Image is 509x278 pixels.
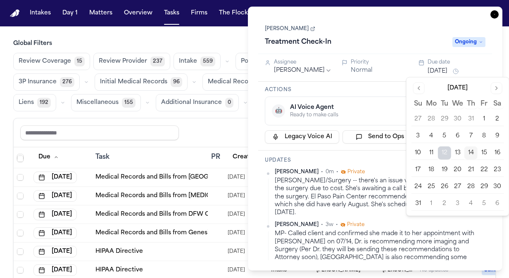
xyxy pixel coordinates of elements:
button: Additional Insurance0 [156,94,239,111]
a: HIPAA Directive [95,266,143,274]
div: [DATE] [447,84,468,92]
div: MP- Called client and confirmed she made it to her appointment with [PERSON_NAME] on 07/14, Dr. i... [275,230,485,278]
span: Intake [179,57,197,66]
span: Liens [19,99,34,107]
button: 22 [478,163,491,177]
button: Intake559 [174,53,221,70]
button: Matters [86,6,116,21]
button: 4 [464,197,478,210]
button: Created [228,150,262,165]
button: 11 [425,146,438,160]
button: [DATE] [33,172,77,183]
button: 30 [491,180,504,193]
span: Select row [17,174,24,181]
a: Medical Records and Bills from [GEOGRAPHIC_DATA][US_STATE] X-Ray [95,173,304,181]
button: The Flock [216,6,251,21]
span: 8/8/2025, 9:36:31 AM [228,227,245,239]
button: 15 [478,146,491,160]
button: Send to Ops [343,130,417,144]
div: PR [211,152,221,162]
button: 12 [438,146,451,160]
span: 7/16/2025, 1:11:28 PM [228,246,245,257]
button: [DATE] [33,264,77,276]
span: 0 [225,98,233,108]
span: 8/8/2025, 9:36:15 AM [228,190,245,202]
span: Select row [17,267,24,273]
h3: Global Filters [13,40,496,48]
a: Medical Records and Bills from Genesis Pain Management [95,229,267,237]
button: Liens192 [13,94,56,111]
button: Firms [188,6,211,21]
button: 16 [491,146,504,160]
button: Intakes [26,6,54,21]
button: Day 1 [59,6,81,21]
div: Due date [428,59,485,66]
span: Review Provider [99,57,147,66]
button: 13 [451,146,464,160]
button: [DATE] [33,227,77,239]
span: Private [347,221,364,228]
span: Initial Medical Records [100,78,167,86]
button: 27 [411,113,425,126]
span: Police Report & Investigation [241,57,326,66]
a: Home [10,9,20,17]
div: Priority [351,59,409,66]
span: [PERSON_NAME] [275,221,319,228]
span: Select row [17,155,24,162]
span: Private [347,169,365,175]
span: 3P Insurance [19,78,57,86]
button: 31 [464,113,478,126]
span: • [336,169,338,175]
span: Select row [17,248,24,255]
a: Overview [121,6,156,21]
button: [DATE] [33,246,77,257]
button: 1 [425,197,438,210]
span: 192 [37,98,51,108]
span: 0m [326,169,334,175]
th: Tuesday [438,99,451,109]
h3: Actions [265,87,485,93]
button: 8 [478,130,491,143]
button: 3P Insurance276 [13,73,80,91]
span: 155 [122,98,136,108]
th: Friday [478,99,491,109]
button: Snooze task [451,66,461,76]
span: 3w [326,221,333,228]
span: 🤖 [275,107,282,115]
span: • [321,221,323,228]
a: Medical Records and Bills from DFW Open [MEDICAL_DATA] - [GEOGRAPHIC_DATA] [95,210,345,219]
span: 15 [74,57,85,66]
button: 28 [464,180,478,193]
th: Thursday [464,99,478,109]
h3: Updates [265,157,485,164]
button: 3 [411,130,425,143]
span: • [321,169,323,175]
button: Review Coverage15 [13,53,90,70]
button: 3 [451,197,464,210]
span: Select row [17,230,24,236]
button: 28 [425,113,438,126]
button: 31 [411,197,425,210]
div: AI Voice Agent [290,104,338,112]
span: 96 [171,77,182,87]
button: 29 [438,113,451,126]
span: Select all [17,154,24,160]
button: 21 [464,163,478,177]
span: Review Coverage [19,57,71,66]
button: [DATE] [428,67,447,75]
button: Legacy Voice AI [265,130,339,144]
button: 5 [438,130,451,143]
button: Due [33,150,64,165]
span: • [336,221,338,228]
button: 19 [438,163,451,177]
span: Additional Insurance [161,99,222,107]
button: 24 [411,180,425,193]
button: 10 [411,146,425,160]
button: Go to next month [491,82,502,94]
button: 6 [491,197,504,210]
th: Monday [425,99,438,109]
a: HIPAA Directive [95,247,143,256]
